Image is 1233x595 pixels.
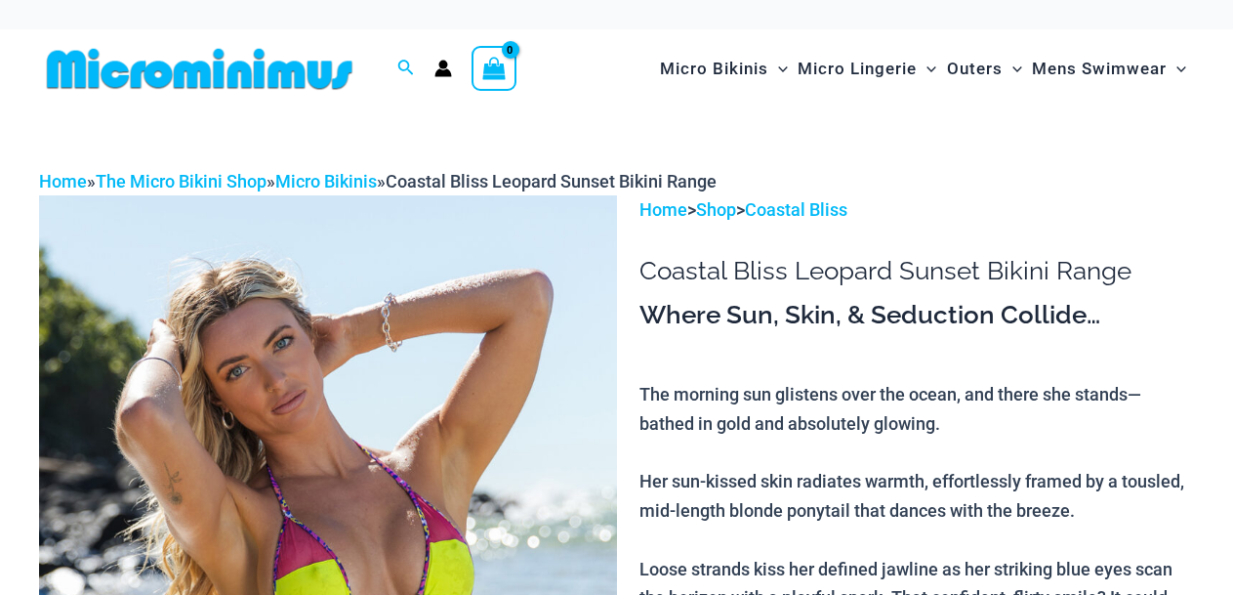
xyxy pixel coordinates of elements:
a: Micro LingerieMenu ToggleMenu Toggle [793,39,941,99]
span: » » » [39,171,717,191]
p: > > [639,195,1194,225]
h3: Where Sun, Skin, & Seduction Collide… [639,299,1194,332]
h1: Coastal Bliss Leopard Sunset Bikini Range [639,256,1194,286]
a: Home [639,199,687,220]
span: Menu Toggle [917,44,936,94]
span: Micro Lingerie [798,44,917,94]
a: Micro BikinisMenu ToggleMenu Toggle [655,39,793,99]
span: Coastal Bliss Leopard Sunset Bikini Range [386,171,717,191]
a: Search icon link [397,57,415,81]
a: View Shopping Cart, empty [472,46,516,91]
span: Micro Bikinis [660,44,768,94]
a: Shop [696,199,736,220]
span: Mens Swimwear [1032,44,1167,94]
img: MM SHOP LOGO FLAT [39,47,360,91]
a: Home [39,171,87,191]
nav: Site Navigation [652,36,1194,102]
span: Menu Toggle [1003,44,1022,94]
a: Coastal Bliss [745,199,847,220]
a: Mens SwimwearMenu ToggleMenu Toggle [1027,39,1191,99]
span: Menu Toggle [768,44,788,94]
span: Outers [947,44,1003,94]
a: The Micro Bikini Shop [96,171,267,191]
span: Menu Toggle [1167,44,1186,94]
a: OutersMenu ToggleMenu Toggle [942,39,1027,99]
a: Micro Bikinis [275,171,377,191]
a: Account icon link [434,60,452,77]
